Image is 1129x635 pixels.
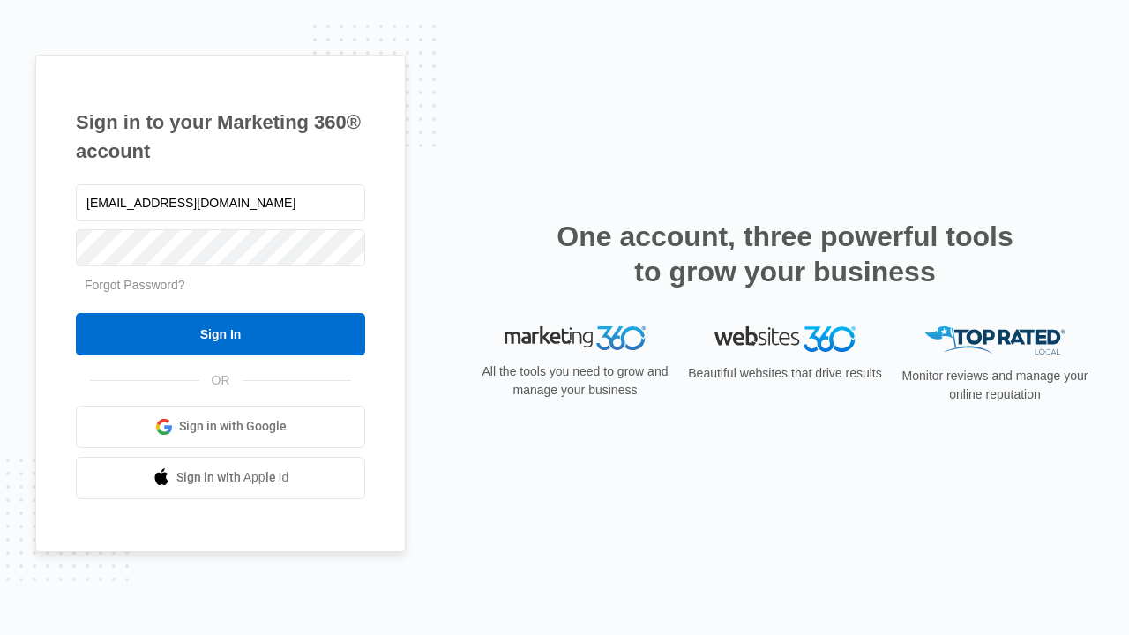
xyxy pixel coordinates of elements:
[85,278,185,292] a: Forgot Password?
[176,468,289,487] span: Sign in with Apple Id
[76,406,365,448] a: Sign in with Google
[896,367,1094,404] p: Monitor reviews and manage your online reputation
[179,417,287,436] span: Sign in with Google
[76,108,365,166] h1: Sign in to your Marketing 360® account
[476,362,674,400] p: All the tools you need to grow and manage your business
[76,184,365,221] input: Email
[714,326,856,352] img: Websites 360
[199,371,243,390] span: OR
[76,457,365,499] a: Sign in with Apple Id
[686,364,884,383] p: Beautiful websites that drive results
[924,326,1065,355] img: Top Rated Local
[551,219,1019,289] h2: One account, three powerful tools to grow your business
[76,313,365,355] input: Sign In
[505,326,646,351] img: Marketing 360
